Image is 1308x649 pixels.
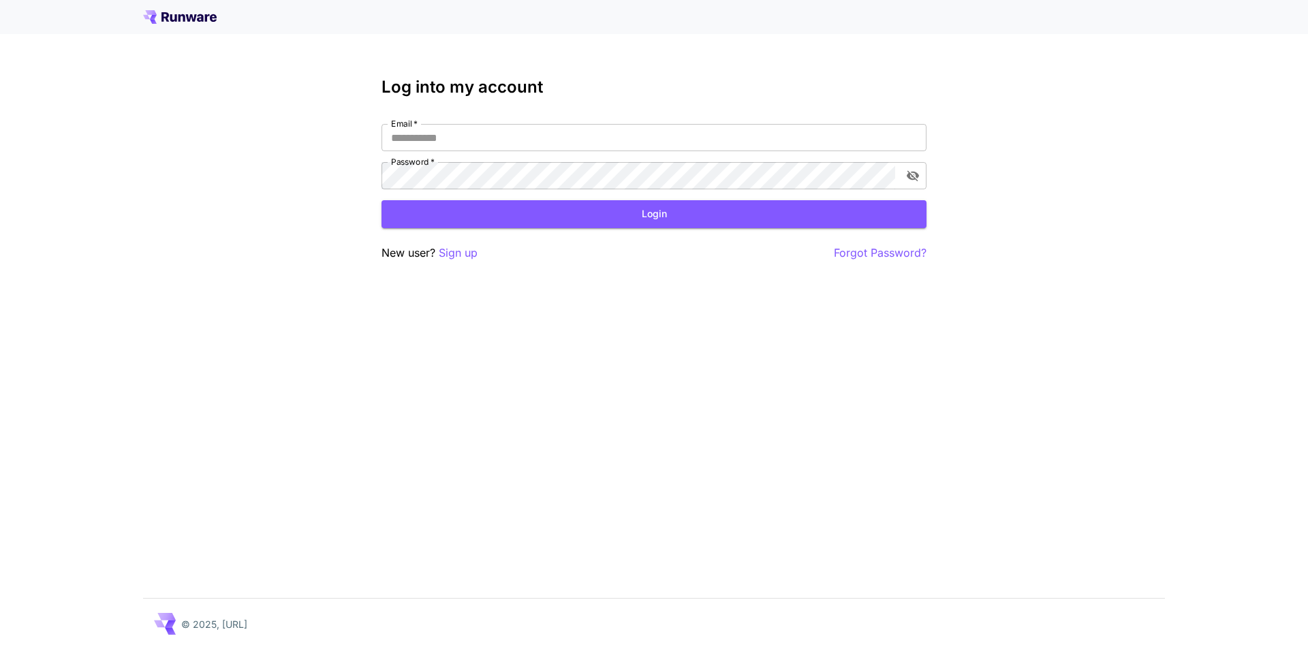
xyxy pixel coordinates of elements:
[439,244,478,262] button: Sign up
[834,244,926,262] button: Forgot Password?
[901,163,925,188] button: toggle password visibility
[391,156,435,168] label: Password
[391,118,418,129] label: Email
[381,78,926,97] h3: Log into my account
[381,244,478,262] p: New user?
[381,200,926,228] button: Login
[181,617,247,631] p: © 2025, [URL]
